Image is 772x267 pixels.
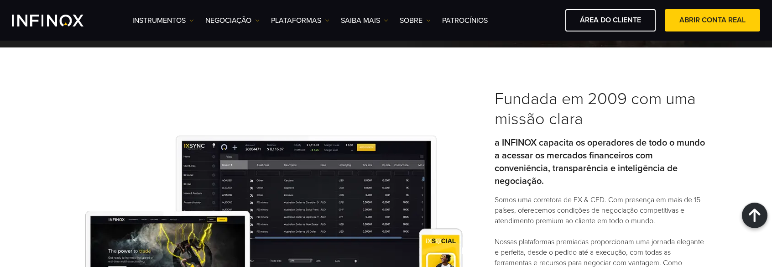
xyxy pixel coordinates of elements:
a: Saiba mais [341,15,388,26]
a: INFINOX Logo [12,15,105,26]
a: Instrumentos [132,15,194,26]
a: ÁREA DO CLIENTE [565,9,656,31]
a: NEGOCIAÇÃO [205,15,260,26]
h3: Fundada em 2009 com uma missão clara [495,89,705,129]
a: PLATAFORMAS [271,15,329,26]
a: ABRIR CONTA REAL [665,9,760,31]
a: SOBRE [400,15,431,26]
a: Patrocínios [442,15,488,26]
p: a INFINOX capacita os operadores de todo o mundo a acessar os mercados financeiros com conveniênc... [495,136,705,188]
